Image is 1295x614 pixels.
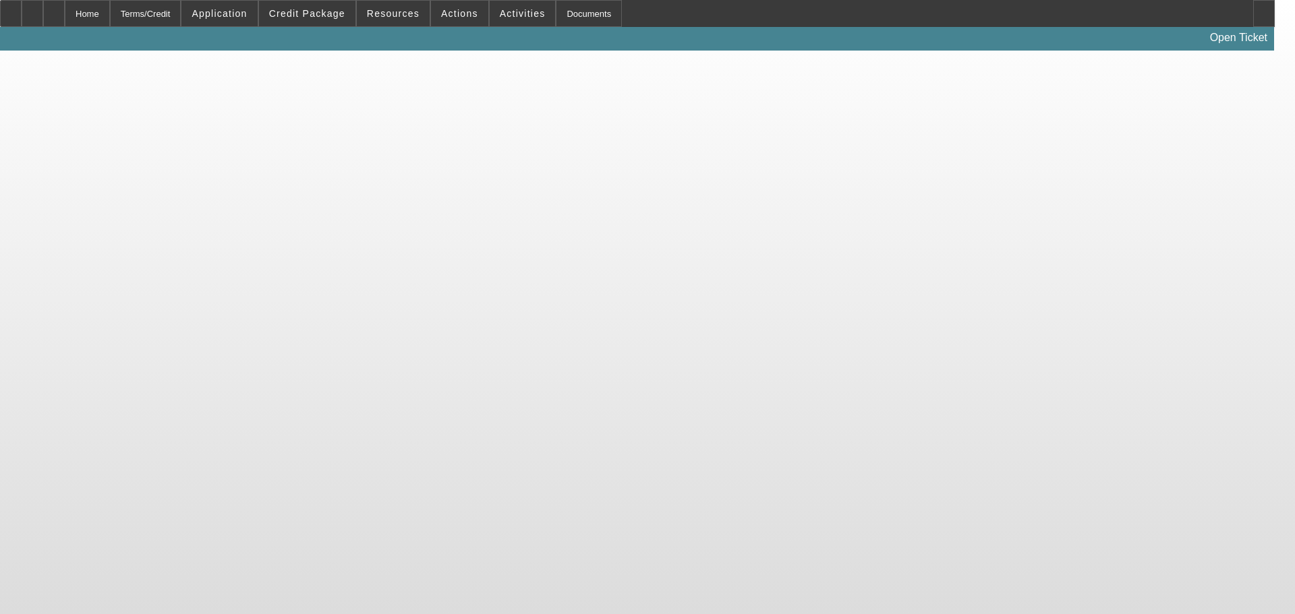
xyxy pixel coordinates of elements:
a: Open Ticket [1205,26,1273,49]
span: Activities [500,8,546,19]
button: Application [181,1,257,26]
span: Application [192,8,247,19]
span: Resources [367,8,420,19]
span: Actions [441,8,478,19]
button: Credit Package [259,1,355,26]
button: Resources [357,1,430,26]
span: Credit Package [269,8,345,19]
button: Activities [490,1,556,26]
button: Actions [431,1,488,26]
